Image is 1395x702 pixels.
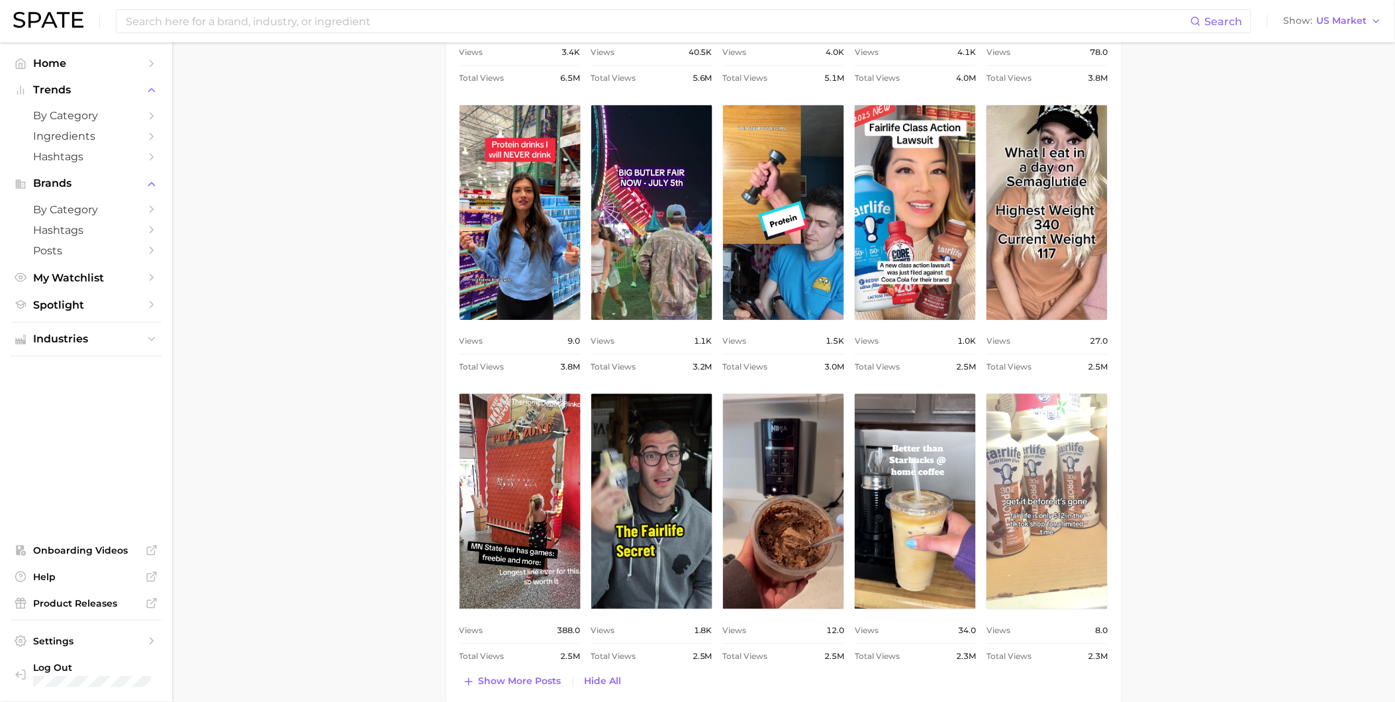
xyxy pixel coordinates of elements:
span: 1.1k [694,334,712,350]
span: 40.5k [689,45,712,61]
span: Home [33,57,139,70]
span: 3.0m [824,360,844,376]
span: by Category [33,203,139,216]
span: My Watchlist [33,272,139,284]
span: Views [986,623,1010,639]
span: Ingredients [33,130,139,142]
span: Brands [33,177,139,189]
span: Views [855,334,879,350]
a: Hashtags [11,220,162,240]
span: Show more posts [479,676,561,687]
a: by Category [11,105,162,126]
span: 388.0 [557,623,581,639]
span: Views [986,45,1010,61]
span: Views [591,334,615,350]
span: 5.1m [824,71,844,87]
button: Trends [11,80,162,100]
span: 4.0m [956,71,976,87]
span: 9.0 [568,334,581,350]
a: Product Releases [11,593,162,613]
a: My Watchlist [11,268,162,288]
span: Views [723,334,747,350]
span: by Category [33,109,139,122]
span: 8.0 [1095,623,1108,639]
span: Posts [33,244,139,257]
span: Product Releases [33,597,139,609]
span: Views [986,334,1010,350]
span: 1.8k [694,623,712,639]
a: Onboarding Videos [11,540,162,560]
span: 78.0 [1090,45,1108,61]
input: Search here for a brand, industry, or ingredient [124,10,1190,32]
span: Total Views [459,71,505,87]
span: Total Views [855,360,900,376]
span: Total Views [723,71,768,87]
a: Help [11,567,162,587]
span: Views [591,623,615,639]
span: Total Views [459,649,505,665]
span: Show [1284,17,1313,25]
button: Brands [11,174,162,193]
span: Views [723,623,747,639]
span: Total Views [986,360,1032,376]
a: by Category [11,199,162,220]
a: Settings [11,631,162,651]
span: Total Views [855,71,900,87]
span: Total Views [591,71,636,87]
span: Views [855,623,879,639]
span: 3.2m [693,360,712,376]
span: 2.5m [824,649,844,665]
span: Hide All [585,676,622,687]
span: 12.0 [826,623,844,639]
span: Settings [33,635,139,647]
span: Help [33,571,139,583]
span: 2.5m [693,649,712,665]
span: 34.0 [958,623,976,639]
span: Hashtags [33,150,139,163]
span: Views [723,45,747,61]
span: Trends [33,84,139,96]
span: Total Views [855,649,900,665]
span: 2.3m [956,649,976,665]
button: Show more posts [459,673,565,691]
span: 3.8m [1088,71,1108,87]
span: 6.5m [561,71,581,87]
span: 3.8m [561,360,581,376]
span: 1.0k [957,334,976,350]
a: Posts [11,240,162,261]
span: 2.3m [1088,649,1108,665]
span: 2.5m [956,360,976,376]
span: Views [459,334,483,350]
span: 1.5k [826,334,844,350]
span: US Market [1317,17,1367,25]
span: 2.5m [561,649,581,665]
span: Total Views [459,360,505,376]
span: Total Views [723,649,768,665]
span: Log Out [33,662,158,674]
button: ShowUS Market [1280,13,1385,30]
span: Search [1205,15,1243,28]
a: Hashtags [11,146,162,167]
span: Views [591,45,615,61]
a: Home [11,53,162,74]
span: 4.0k [826,45,844,61]
img: SPATE [13,12,83,28]
span: Industries [33,333,139,345]
span: 27.0 [1090,334,1108,350]
span: Views [459,623,483,639]
span: 2.5m [1088,360,1108,376]
span: Total Views [986,71,1032,87]
button: Hide All [581,673,625,691]
span: Views [459,45,483,61]
button: Industries [11,329,162,349]
a: Spotlight [11,295,162,315]
span: Onboarding Videos [33,544,139,556]
span: Hashtags [33,224,139,236]
span: Total Views [723,360,768,376]
a: Log out. Currently logged in with e-mail pcherdchu@takasago.com. [11,658,162,691]
span: 4.1k [957,45,976,61]
span: 5.6m [693,71,712,87]
span: Total Views [591,649,636,665]
span: Total Views [591,360,636,376]
span: 3.4k [562,45,581,61]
